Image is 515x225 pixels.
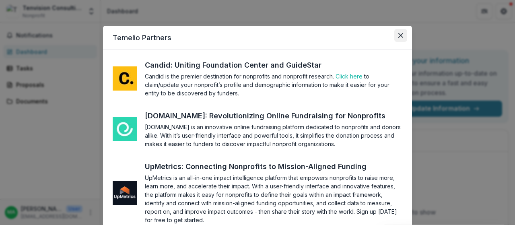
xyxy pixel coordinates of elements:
[145,173,402,224] section: UpMetrics is an all-in-one impact intelligence platform that empowers nonprofits to raise more, l...
[336,73,363,80] a: Click here
[113,181,137,205] img: me
[145,123,402,148] section: [DOMAIN_NAME] is an innovative online fundraising platform dedicated to nonprofits and donors ali...
[113,66,137,91] img: me
[113,117,137,141] img: me
[145,161,381,172] a: UpMetrics: Connecting Nonprofits to Mission-Aligned Funding
[145,72,402,97] section: Candid is the premier destination for nonprofits and nonprofit research. to claim/update your non...
[103,26,412,50] header: Temelio Partners
[394,29,407,42] button: Close
[145,60,336,70] a: Candid: Uniting Foundation Center and GuideStar
[145,110,400,121] a: [DOMAIN_NAME]: Revolutionizing Online Fundraising for Nonprofits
